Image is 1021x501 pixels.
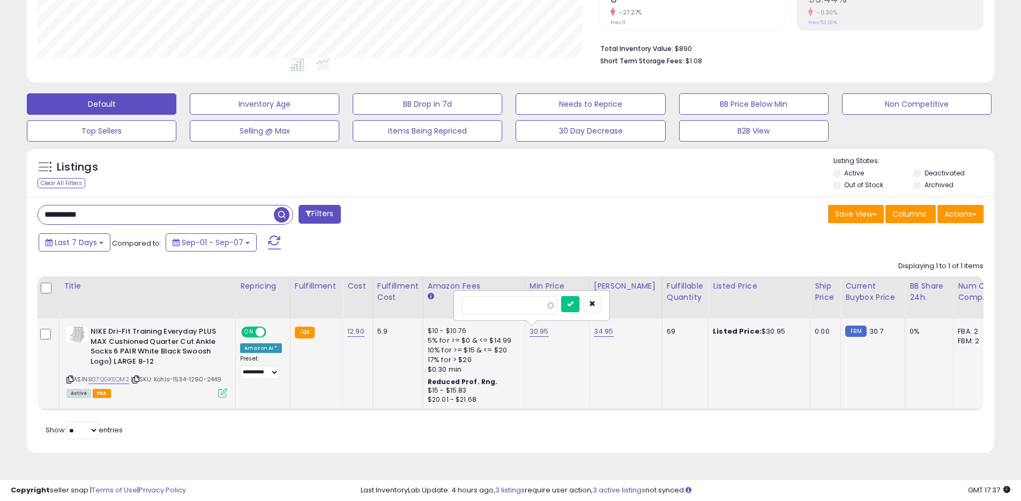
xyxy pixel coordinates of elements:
[91,327,221,369] b: NIKE Dri-Fit Training Everyday PLUS MAX Cushioned Quarter Cut Ankle Socks 6 PAIR White Black Swoo...
[27,93,176,115] button: Default
[93,389,111,398] span: FBA
[600,41,975,54] li: $890
[892,209,926,219] span: Columns
[428,377,498,386] b: Reduced Prof. Rng.
[428,345,517,355] div: 10% for >= $15 & <= $20
[27,120,176,142] button: Top Sellers
[112,238,161,248] span: Compared to:
[377,281,419,303] div: Fulfillment Cost
[685,56,702,66] span: $1.08
[845,281,900,303] div: Current Buybox Price
[898,261,983,271] div: Displaying 1 to 1 of 1 items
[88,375,129,384] a: B07QGXSQM2
[11,485,50,495] strong: Copyright
[842,93,992,115] button: Non Competitive
[968,485,1010,495] span: 2025-09-17 17:37 GMT
[610,19,625,26] small: Prev: 11
[594,281,658,292] div: [PERSON_NAME]
[845,326,866,337] small: FBM
[808,19,837,26] small: Prev: 53.60%
[428,327,517,336] div: $10 - $10.76
[530,281,585,292] div: Min Price
[958,281,997,303] div: Num of Comp.
[92,485,137,495] a: Terms of Use
[240,343,282,353] div: Amazon AI *
[925,180,953,189] label: Archived
[594,326,614,337] a: 34.95
[240,281,286,292] div: Repricing
[667,281,704,303] div: Fulfillable Quantity
[869,326,884,336] span: 30.7
[679,120,829,142] button: B2B View
[57,160,98,175] h5: Listings
[39,233,110,252] button: Last 7 Days
[667,327,700,336] div: 69
[428,336,517,345] div: 5% for >= $0 & <= $14.99
[265,328,282,337] span: OFF
[600,44,673,53] b: Total Inventory Value:
[713,326,762,336] b: Listed Price:
[66,389,91,398] span: All listings currently available for purchase on Amazon
[428,355,517,365] div: 17% for > $20
[55,237,97,248] span: Last 7 Days
[679,93,829,115] button: BB Price Below Min
[593,485,645,495] a: 3 active listings
[347,326,364,337] a: 12.90
[958,327,993,336] div: FBA: 2
[353,93,502,115] button: BB Drop in 7d
[295,281,338,292] div: Fulfillment
[713,327,802,336] div: $30.95
[377,327,415,336] div: 5.9
[530,326,549,337] a: 30.95
[615,9,642,17] small: -27.27%
[353,120,502,142] button: Items Being Repriced
[166,233,257,252] button: Sep-01 - Sep-07
[815,327,832,336] div: 0.00
[131,375,222,384] span: | SKU: Kohls-1534-1290-2449
[910,281,949,303] div: BB Share 24h.
[844,180,883,189] label: Out of Stock
[46,425,123,435] span: Show: entries
[885,205,936,223] button: Columns
[299,205,340,224] button: Filters
[713,281,806,292] div: Listed Price
[66,327,227,396] div: ASIN:
[516,120,665,142] button: 30 Day Decrease
[428,281,520,292] div: Amazon Fees
[828,205,884,223] button: Save View
[833,156,994,166] p: Listing States:
[190,120,339,142] button: Selling @ Max
[910,327,945,336] div: 0%
[428,386,517,395] div: $15 - $15.83
[813,9,837,17] small: -0.30%
[182,237,243,248] span: Sep-01 - Sep-07
[66,327,88,342] img: 41G88Ff+PJL._SL40_.jpg
[428,292,434,301] small: Amazon Fees.
[495,485,525,495] a: 3 listings
[38,178,85,188] div: Clear All Filters
[139,485,186,495] a: Privacy Policy
[361,485,1010,496] div: Last InventoryLab Update: 4 hours ago, require user action, not synced.
[844,168,864,178] label: Active
[600,56,684,65] b: Short Term Storage Fees:
[815,281,836,303] div: Ship Price
[240,355,282,379] div: Preset:
[347,281,368,292] div: Cost
[428,365,517,374] div: $0.30 min
[295,327,315,338] small: FBA
[64,281,231,292] div: Title
[925,168,965,178] label: Deactivated
[516,93,665,115] button: Needs to Reprice
[190,93,339,115] button: Inventory Age
[428,395,517,404] div: $20.01 - $21.68
[958,336,993,346] div: FBM: 2
[11,485,186,496] div: seller snap | |
[937,205,983,223] button: Actions
[242,328,256,337] span: ON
